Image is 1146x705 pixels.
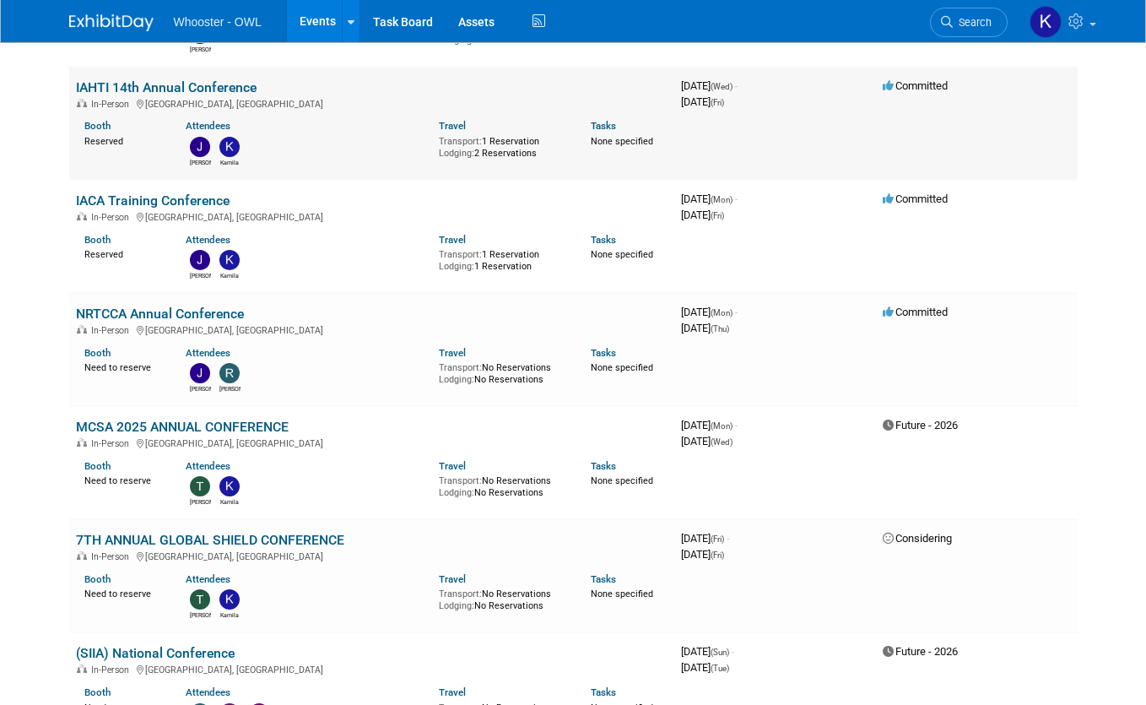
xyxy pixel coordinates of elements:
[190,476,210,496] img: Travis Dykes
[591,347,616,359] a: Tasks
[711,437,732,447] span: (Wed)
[681,548,724,561] span: [DATE]
[84,460,111,472] a: Booth
[219,476,240,496] img: Kamila Castaneda
[91,325,134,336] span: In-Person
[77,325,87,334] img: In-Person Event
[219,589,240,610] img: Kamila Castaneda
[439,148,474,159] span: Lodging:
[727,532,729,545] span: -
[681,209,724,221] span: [DATE]
[591,136,653,147] span: None specified
[219,270,241,280] div: Kamila Castaneda
[190,157,211,167] div: Julia Haber
[439,588,482,599] span: Transport:
[681,661,729,674] span: [DATE]
[77,212,87,220] img: In-Person Event
[186,686,230,698] a: Attendees
[76,532,344,548] a: 7TH ANNUAL GLOBAL SHIELD CONFERENCE
[439,120,466,132] a: Travel
[681,79,738,92] span: [DATE]
[439,686,466,698] a: Travel
[69,14,154,31] img: ExhibitDay
[84,359,160,374] div: Need to reserve
[219,496,241,507] div: Kamila Castaneda
[439,585,565,611] div: No Reservations No Reservations
[681,306,738,318] span: [DATE]
[1030,6,1062,38] img: Kamila Castaneda
[711,211,724,220] span: (Fri)
[591,120,616,132] a: Tasks
[76,549,668,562] div: [GEOGRAPHIC_DATA], [GEOGRAPHIC_DATA]
[84,472,160,487] div: Need to reserve
[219,383,241,393] div: Robert Dugan
[591,573,616,585] a: Tasks
[84,120,111,132] a: Booth
[439,362,482,373] span: Transport:
[76,306,244,322] a: NRTCCA Annual Conference
[76,436,668,449] div: [GEOGRAPHIC_DATA], [GEOGRAPHIC_DATA]
[681,419,738,431] span: [DATE]
[439,246,565,272] div: 1 Reservation 1 Reservation
[84,585,160,600] div: Need to reserve
[591,475,653,486] span: None specified
[591,362,653,373] span: None specified
[439,600,474,611] span: Lodging:
[711,82,732,91] span: (Wed)
[439,261,474,272] span: Lodging:
[174,15,262,29] span: Whooster - OWL
[681,532,729,545] span: [DATE]
[681,95,724,108] span: [DATE]
[91,664,134,675] span: In-Person
[186,120,230,132] a: Attendees
[76,209,668,223] div: [GEOGRAPHIC_DATA], [GEOGRAPHIC_DATA]
[91,551,134,562] span: In-Person
[711,98,724,107] span: (Fri)
[439,374,474,385] span: Lodging:
[190,496,211,507] div: Travis Dykes
[76,193,230,209] a: IACA Training Conference
[91,212,134,223] span: In-Person
[883,193,948,205] span: Committed
[711,324,729,334] span: (Thu)
[439,460,466,472] a: Travel
[84,686,111,698] a: Booth
[219,250,240,270] img: Kamila Castaneda
[591,234,616,246] a: Tasks
[186,347,230,359] a: Attendees
[591,588,653,599] span: None specified
[711,421,732,431] span: (Mon)
[711,195,732,204] span: (Mon)
[883,532,952,545] span: Considering
[883,419,958,431] span: Future - 2026
[84,347,111,359] a: Booth
[439,573,466,585] a: Travel
[76,96,668,110] div: [GEOGRAPHIC_DATA], [GEOGRAPHIC_DATA]
[735,419,738,431] span: -
[732,645,734,658] span: -
[219,363,240,383] img: Robert Dugan
[77,99,87,107] img: In-Person Event
[219,157,241,167] div: Kamila Castaneda
[711,664,729,673] span: (Tue)
[76,662,668,675] div: [GEOGRAPHIC_DATA], [GEOGRAPHIC_DATA]
[219,137,240,157] img: Kamila Castaneda
[76,79,257,95] a: IAHTI 14th Annual Conference
[735,306,738,318] span: -
[681,322,729,334] span: [DATE]
[186,573,230,585] a: Attendees
[735,193,738,205] span: -
[591,686,616,698] a: Tasks
[91,99,134,110] span: In-Person
[190,270,211,280] div: Julia Haber
[77,664,87,673] img: In-Person Event
[439,35,474,46] span: Lodging:
[439,249,482,260] span: Transport:
[439,133,565,159] div: 1 Reservation 2 Reservations
[84,133,160,148] div: Reserved
[84,246,160,261] div: Reserved
[91,438,134,449] span: In-Person
[953,16,992,29] span: Search
[439,487,474,498] span: Lodging:
[439,347,466,359] a: Travel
